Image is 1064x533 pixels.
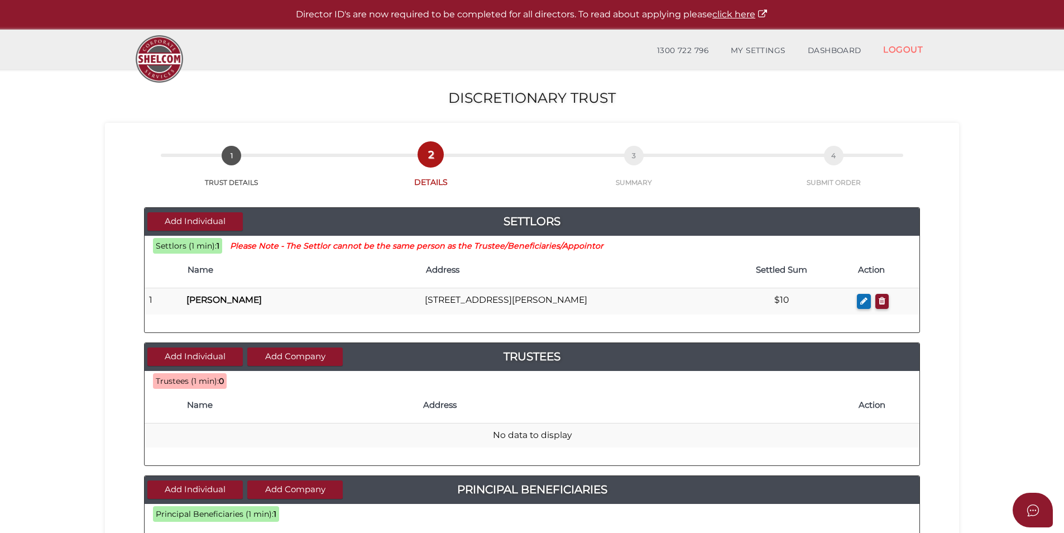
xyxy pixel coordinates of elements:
span: 2 [421,145,440,164]
a: 2DETAILS [330,157,531,188]
a: Settlors [145,212,919,230]
small: Please Note - The Settlor cannot be the same person as the Trustee/Beneficiaries/Appointor [230,241,603,251]
a: DASHBOARD [797,40,873,62]
button: Add Company [247,480,343,499]
span: 3 [624,146,644,165]
h4: Action [859,401,914,410]
a: 4SUBMIT ORDER [736,158,931,187]
b: [PERSON_NAME] [186,294,262,305]
a: click here [712,9,768,20]
span: Principal Beneficiaries (1 min): [156,509,274,519]
span: 1 [222,146,241,165]
td: 1 [145,288,182,315]
span: Settlors (1 min): [156,241,217,251]
p: Director ID's are now required to be completed for all directors. To read about applying please [28,8,1036,21]
b: 1 [217,241,219,251]
button: Add Individual [147,348,243,366]
button: Add Company [247,348,343,366]
h4: Address [426,265,706,275]
b: 0 [219,376,224,386]
a: Principal Beneficiaries [145,480,919,498]
span: Trustees (1 min): [156,376,219,386]
a: 1300 722 796 [646,40,720,62]
a: 3SUMMARY [532,158,736,187]
h4: Settled Sum [716,265,847,275]
button: Add Individual [147,212,243,231]
a: MY SETTINGS [720,40,797,62]
a: 1TRUST DETAILS [133,158,330,187]
td: $10 [711,288,852,315]
h4: Name [187,401,412,410]
h4: Action [858,265,914,275]
h4: Name [188,265,415,275]
a: LOGOUT [872,38,934,61]
span: 4 [824,146,843,165]
td: [STREET_ADDRESS][PERSON_NAME] [420,288,711,315]
button: Add Individual [147,480,243,499]
td: No data to display [145,423,919,448]
button: Open asap [1013,493,1053,527]
b: 1 [274,509,276,519]
h4: Address [423,401,847,410]
a: Trustees [145,348,919,365]
img: Logo [130,30,189,88]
